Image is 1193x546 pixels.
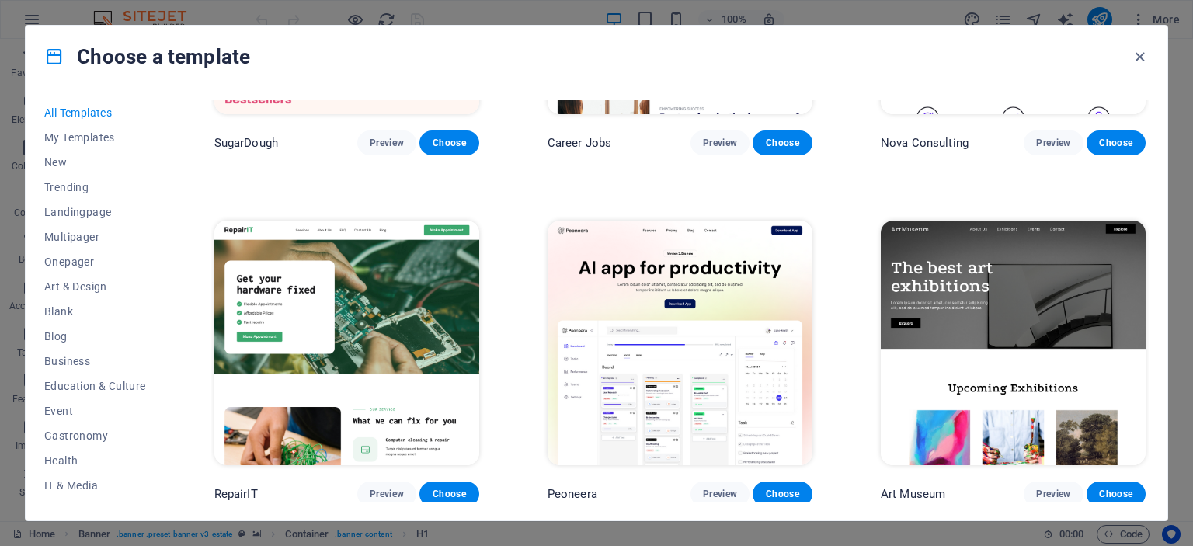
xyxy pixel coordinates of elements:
[432,137,466,149] span: Choose
[44,150,146,175] button: New
[548,221,812,464] img: Peoneera
[44,44,250,69] h4: Choose a template
[44,349,146,374] button: Business
[44,280,146,293] span: Art & Design
[1087,482,1146,506] button: Choose
[44,429,146,442] span: Gastronomy
[44,423,146,448] button: Gastronomy
[44,224,146,249] button: Multipager
[44,305,146,318] span: Blank
[432,488,466,500] span: Choose
[357,130,416,155] button: Preview
[44,125,146,150] button: My Templates
[881,486,945,502] p: Art Museum
[753,130,812,155] button: Choose
[39,457,52,471] button: 1
[44,374,146,398] button: Education & Culture
[39,478,52,492] button: 2
[690,482,750,506] button: Preview
[881,135,969,151] p: Nova Consulting
[1024,130,1083,155] button: Preview
[765,488,799,500] span: Choose
[44,398,146,423] button: Event
[44,355,146,367] span: Business
[1036,488,1070,500] span: Preview
[765,137,799,149] span: Choose
[44,175,146,200] button: Trending
[548,486,597,502] p: Peoneera
[44,454,146,467] span: Health
[44,206,146,218] span: Landingpage
[44,156,146,169] span: New
[44,479,146,492] span: IT & Media
[44,131,146,144] span: My Templates
[214,486,258,502] p: RepairIT
[44,100,146,125] button: All Templates
[703,137,737,149] span: Preview
[419,130,478,155] button: Choose
[44,249,146,274] button: Onepager
[753,482,812,506] button: Choose
[1087,130,1146,155] button: Choose
[1036,137,1070,149] span: Preview
[419,482,478,506] button: Choose
[214,135,278,151] p: SugarDough
[44,380,146,392] span: Education & Culture
[690,130,750,155] button: Preview
[1099,137,1133,149] span: Choose
[548,135,612,151] p: Career Jobs
[1099,488,1133,500] span: Choose
[44,324,146,349] button: Blog
[44,256,146,268] span: Onepager
[703,488,737,500] span: Preview
[44,473,146,498] button: IT & Media
[44,330,146,343] span: Blog
[44,106,146,119] span: All Templates
[370,137,404,149] span: Preview
[881,221,1146,464] img: Art Museum
[44,274,146,299] button: Art & Design
[214,221,479,464] img: RepairIT
[44,405,146,417] span: Event
[44,498,146,523] button: Legal & Finance
[44,299,146,324] button: Blank
[44,200,146,224] button: Landingpage
[44,448,146,473] button: Health
[370,488,404,500] span: Preview
[1024,482,1083,506] button: Preview
[357,482,416,506] button: Preview
[44,231,146,243] span: Multipager
[44,181,146,193] span: Trending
